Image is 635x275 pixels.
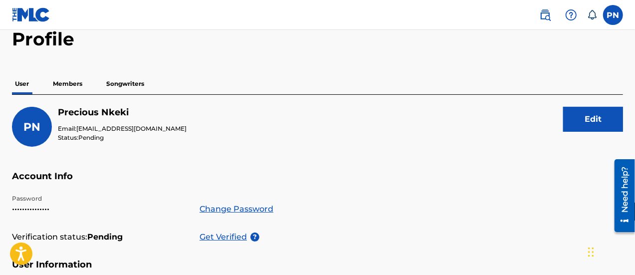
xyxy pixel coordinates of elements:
[103,73,147,94] p: Songwriters
[58,124,187,133] p: Email:
[561,5,581,25] div: Help
[250,233,259,242] span: ?
[12,203,188,215] p: •••••••••••••••
[200,231,250,243] p: Get Verified
[588,237,594,267] div: Drag
[603,5,623,25] div: User Menu
[23,120,40,134] span: PN
[585,227,635,275] iframe: Chat Widget
[587,10,597,20] div: Notifications
[58,133,187,142] p: Status:
[76,125,187,132] span: [EMAIL_ADDRESS][DOMAIN_NAME]
[58,107,187,118] h5: Precious Nkeki
[12,73,32,94] p: User
[12,194,188,203] p: Password
[78,134,104,141] span: Pending
[50,73,85,94] p: Members
[87,231,123,243] strong: Pending
[12,231,87,243] p: Verification status:
[539,9,551,21] img: search
[607,155,635,236] iframe: Resource Center
[12,7,50,22] img: MLC Logo
[535,5,555,25] a: Public Search
[12,28,623,50] h2: Profile
[12,171,623,194] h5: Account Info
[565,9,577,21] img: help
[200,203,273,215] a: Change Password
[563,107,623,132] button: Edit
